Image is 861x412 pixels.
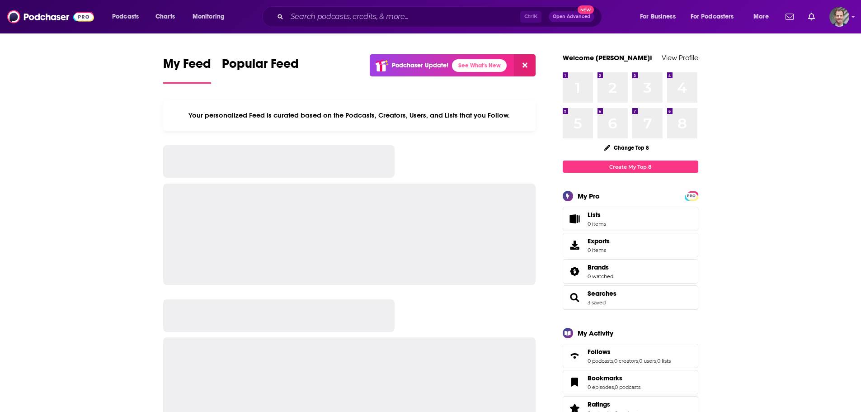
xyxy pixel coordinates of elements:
span: Lists [588,211,606,219]
span: Follows [563,344,698,368]
img: Podchaser - Follow, Share and Rate Podcasts [7,8,94,25]
a: Charts [150,9,180,24]
span: Brands [563,259,698,284]
a: Searches [588,289,616,298]
span: Bookmarks [563,370,698,394]
span: PRO [686,193,697,199]
span: Lists [566,213,584,225]
input: Search podcasts, credits, & more... [287,9,520,24]
button: open menu [747,9,780,24]
span: Monitoring [193,10,225,23]
span: Brands [588,263,609,271]
span: Ctrl K [520,11,541,23]
span: Podcasts [112,10,139,23]
a: Brands [566,265,584,278]
button: Show profile menu [829,7,849,27]
span: Popular Feed [222,56,299,77]
span: New [578,5,594,14]
a: 0 creators [614,358,638,364]
span: Bookmarks [588,374,622,382]
span: Open Advanced [553,14,590,19]
span: Charts [155,10,175,23]
a: Brands [588,263,613,271]
a: See What's New [452,59,507,72]
a: Popular Feed [222,56,299,84]
span: , [613,358,614,364]
button: open menu [634,9,687,24]
a: Follows [588,348,671,356]
div: My Activity [578,329,613,337]
a: 0 watched [588,273,613,279]
span: Exports [588,237,610,245]
a: Show notifications dropdown [805,9,819,24]
span: Follows [588,348,611,356]
a: Searches [566,291,584,304]
span: 0 items [588,247,610,253]
a: My Feed [163,56,211,84]
a: 0 users [639,358,656,364]
a: PRO [686,192,697,199]
button: open menu [106,9,151,24]
button: Change Top 8 [599,142,655,153]
div: Search podcasts, credits, & more... [271,6,611,27]
span: Ratings [588,400,610,408]
button: Open AdvancedNew [549,11,594,22]
a: Show notifications dropdown [782,9,797,24]
span: , [614,384,615,390]
img: User Profile [829,7,849,27]
button: open menu [186,9,236,24]
a: 0 podcasts [588,358,613,364]
a: Welcome [PERSON_NAME]! [563,53,652,62]
p: Podchaser Update! [392,62,448,69]
span: , [638,358,639,364]
span: , [656,358,657,364]
a: Bookmarks [588,374,640,382]
a: 0 episodes [588,384,614,390]
span: For Podcasters [691,10,734,23]
a: 0 podcasts [615,384,640,390]
a: Ratings [588,400,640,408]
div: My Pro [578,192,600,200]
span: 0 items [588,221,606,227]
a: Follows [566,350,584,362]
span: For Business [640,10,676,23]
span: Searches [563,285,698,310]
a: Exports [563,233,698,257]
span: More [753,10,769,23]
a: Bookmarks [566,376,584,388]
a: 0 lists [657,358,671,364]
span: Exports [566,239,584,251]
a: View Profile [662,53,698,62]
a: Create My Top 8 [563,161,698,173]
button: open menu [685,9,747,24]
a: 3 saved [588,299,606,306]
span: My Feed [163,56,211,77]
span: Logged in as kwerderman [829,7,849,27]
a: Lists [563,207,698,231]
span: Lists [588,211,601,219]
div: Your personalized Feed is curated based on the Podcasts, Creators, Users, and Lists that you Follow. [163,100,536,131]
